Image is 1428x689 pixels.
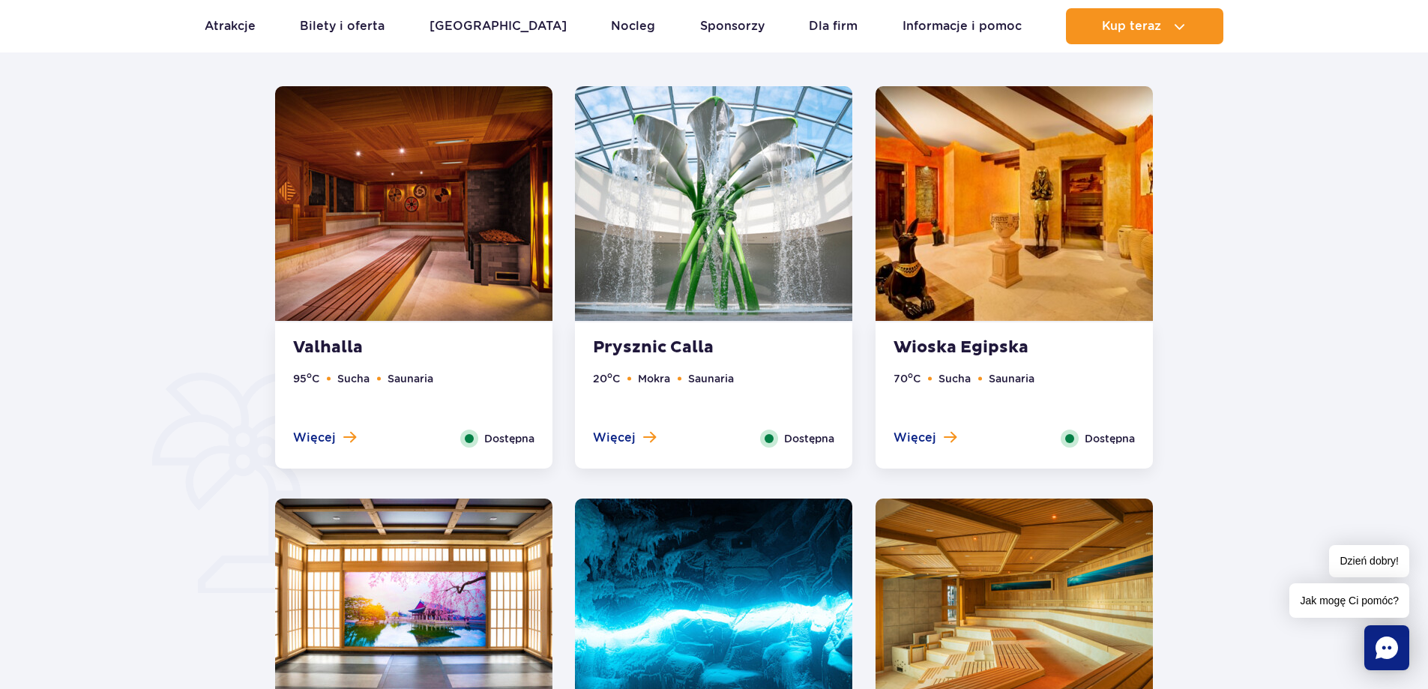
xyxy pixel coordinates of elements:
a: Nocleg [611,8,655,44]
a: Dla firm [809,8,858,44]
li: 95 C [293,370,319,387]
li: Sucha [939,370,971,387]
span: Więcej [593,430,636,446]
span: Dzień dobry! [1329,545,1409,577]
li: Saunaria [989,370,1034,387]
button: Więcej [894,430,956,446]
span: Jak mogę Ci pomóc? [1289,583,1409,618]
span: Więcej [293,430,336,446]
a: Bilety i oferta [300,8,385,44]
sup: o [607,370,612,380]
li: Sucha [337,370,370,387]
li: Mokra [638,370,670,387]
span: Dostępna [484,430,534,447]
a: Sponsorzy [700,8,765,44]
span: Dostępna [784,430,834,447]
li: 20 C [593,370,620,387]
img: Prysznic Calla [575,86,852,321]
strong: Valhalla [293,337,475,358]
li: Saunaria [388,370,433,387]
img: Valhalla [275,86,552,321]
a: Informacje i pomoc [903,8,1022,44]
div: Chat [1364,625,1409,670]
span: Kup teraz [1102,19,1161,33]
li: 70 C [894,370,921,387]
button: Więcej [293,430,356,446]
sup: o [908,370,913,380]
strong: Wioska Egipska [894,337,1075,358]
span: Więcej [894,430,936,446]
button: Więcej [593,430,656,446]
span: Dostępna [1085,430,1135,447]
li: Saunaria [688,370,734,387]
img: Wioska Egipska [876,86,1153,321]
a: Atrakcje [205,8,256,44]
button: Kup teraz [1066,8,1223,44]
sup: o [307,370,312,380]
strong: Prysznic Calla [593,337,774,358]
a: [GEOGRAPHIC_DATA] [430,8,567,44]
